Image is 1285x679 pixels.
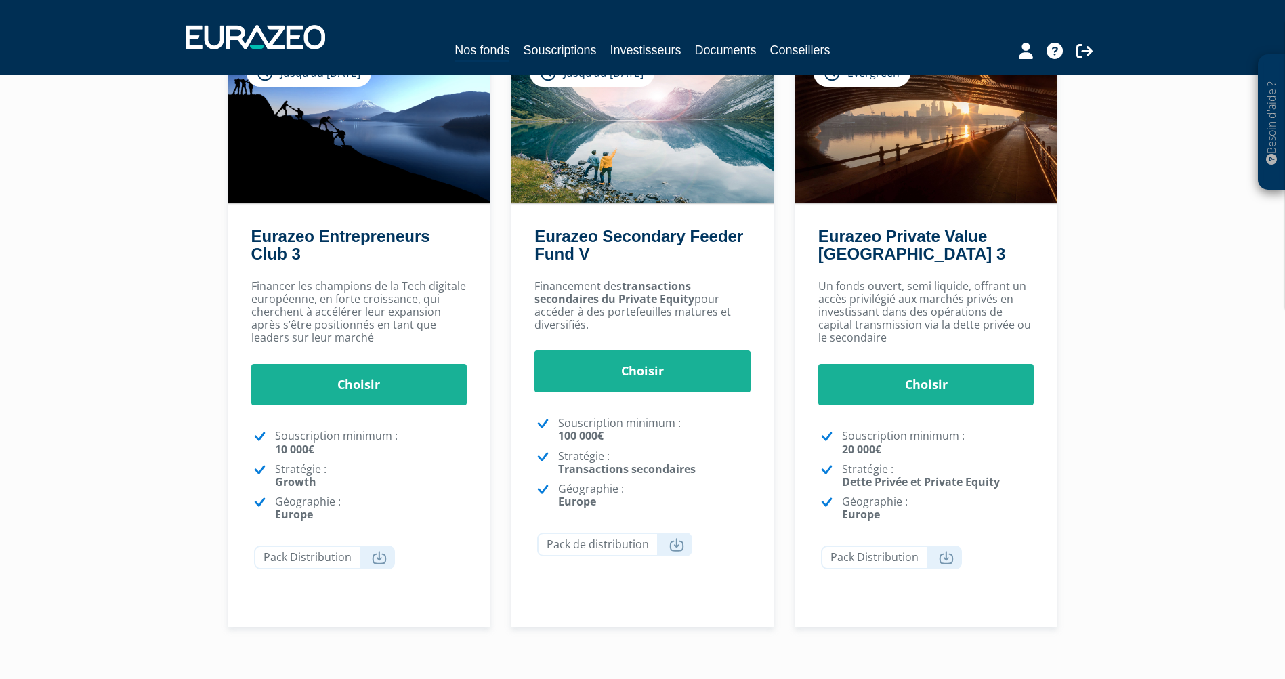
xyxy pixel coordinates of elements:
[558,450,751,476] p: Stratégie :
[842,430,1034,455] p: Souscription minimum :
[558,417,751,443] p: Souscription minimum :
[821,546,962,569] a: Pack Distribution
[842,474,1000,489] strong: Dette Privée et Private Equity
[523,41,596,60] a: Souscriptions
[1264,62,1280,184] p: Besoin d'aide ?
[186,25,325,49] img: 1732889491-logotype_eurazeo_blanc_rvb.png
[534,279,694,306] strong: transactions secondaires du Private Equity
[558,461,696,476] strong: Transactions secondaires
[275,507,313,522] strong: Europe
[558,428,604,443] strong: 100 000€
[534,227,743,263] a: Eurazeo Secondary Feeder Fund V
[842,442,881,457] strong: 20 000€
[818,227,1005,263] a: Eurazeo Private Value [GEOGRAPHIC_DATA] 3
[558,482,751,508] p: Géographie :
[275,474,316,489] strong: Growth
[795,45,1057,203] img: Eurazeo Private Value Europe 3
[818,280,1034,345] p: Un fonds ouvert, semi liquide, offrant un accès privilégié aux marchés privés en investissant dan...
[228,45,490,203] img: Eurazeo Entrepreneurs Club 3
[818,364,1034,406] a: Choisir
[275,463,467,489] p: Stratégie :
[251,364,467,406] a: Choisir
[770,41,830,60] a: Conseillers
[251,280,467,345] p: Financer les champions de la Tech digitale européenne, en forte croissance, qui cherchent à accél...
[251,227,430,263] a: Eurazeo Entrepreneurs Club 3
[842,507,880,522] strong: Europe
[254,546,395,569] a: Pack Distribution
[534,350,751,392] a: Choisir
[610,41,681,60] a: Investisseurs
[558,494,596,509] strong: Europe
[275,430,467,455] p: Souscription minimum :
[842,495,1034,521] p: Géographie :
[534,280,751,332] p: Financement des pour accéder à des portefeuilles matures et diversifiés.
[537,533,692,556] a: Pack de distribution
[695,41,757,60] a: Documents
[275,442,314,457] strong: 10 000€
[511,45,774,203] img: Eurazeo Secondary Feeder Fund V
[275,495,467,521] p: Géographie :
[842,463,1034,489] p: Stratégie :
[455,41,509,62] a: Nos fonds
